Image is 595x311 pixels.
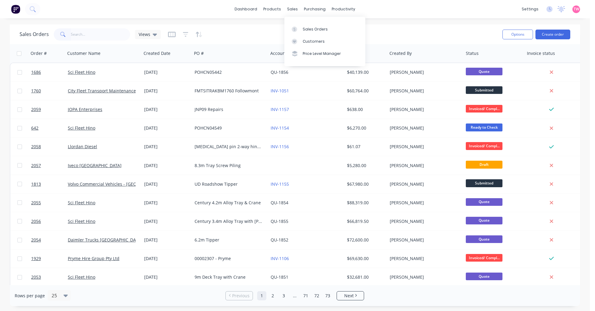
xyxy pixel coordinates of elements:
[31,88,41,94] span: 1760
[527,50,555,56] div: Invoice status
[31,69,41,75] span: 1686
[390,274,458,280] div: [PERSON_NAME]
[31,63,68,81] a: 1686
[390,88,458,94] div: [PERSON_NAME]
[502,30,533,39] button: Options
[260,5,284,14] div: products
[301,5,329,14] div: purchasing
[31,237,41,243] span: 2054
[519,5,542,14] div: settings
[20,31,49,37] h1: Sales Orders
[466,217,502,224] span: Quote
[347,200,383,206] div: $88,319.00
[68,256,119,261] a: Pryme Hire Group Pty Ltd
[68,144,97,149] a: Llordan Diesel
[223,291,367,300] ul: Pagination
[271,125,289,131] a: INV-1154
[68,200,95,206] a: Sci Fleet Hino
[347,88,383,94] div: $60,764.00
[31,163,41,169] span: 2057
[195,181,262,187] div: UD Roadshow Tipper
[11,5,20,14] img: Factory
[271,274,288,280] a: QU-1851
[195,125,262,131] div: POHCN04549
[195,274,262,280] div: 9m Deck Tray with Crane
[144,125,190,131] div: [DATE]
[194,50,204,56] div: PO #
[144,237,190,243] div: [DATE]
[31,256,41,262] span: 1929
[466,235,502,243] span: Quote
[31,218,41,224] span: 2056
[232,5,260,14] a: dashboard
[390,218,458,224] div: [PERSON_NAME]
[303,27,328,32] div: Sales Orders
[466,142,502,150] span: Invoiced/ Compl...
[31,106,41,113] span: 2059
[535,30,570,39] button: Create order
[271,200,288,206] a: QU-1854
[15,293,45,299] span: Rows per page
[271,88,289,94] a: INV-1051
[279,291,288,300] a: Page 3
[271,69,288,75] a: QU-1856
[144,106,190,113] div: [DATE]
[284,23,365,35] a: Sales Orders
[390,69,458,75] div: [PERSON_NAME]
[31,138,68,156] a: 2058
[466,179,502,187] span: Submitted
[466,123,502,131] span: Ready to Check
[31,249,68,268] a: 1929
[31,175,68,193] a: 1813
[31,144,41,150] span: 2058
[195,144,262,150] div: [MEDICAL_DATA] pin 2-way hinge- medium
[271,144,289,149] a: INV-1156
[344,293,354,299] span: Next
[31,200,41,206] span: 2055
[390,237,458,243] div: [PERSON_NAME]
[195,69,262,75] div: POHCN05442
[284,35,365,48] a: Customers
[31,100,68,119] a: 2059
[31,82,68,100] a: 1760
[31,50,47,56] div: Order #
[268,291,277,300] a: Page 2
[68,163,122,168] a: Iveco [GEOGRAPHIC_DATA]
[144,200,190,206] div: [DATE]
[257,291,266,300] a: Page 1 is your current page
[195,237,262,243] div: 6.2m Tipper
[68,274,95,280] a: Sci Fleet Hino
[390,181,458,187] div: [PERSON_NAME]
[390,200,458,206] div: [PERSON_NAME]
[68,69,95,75] a: Sci Fleet Hino
[144,218,190,224] div: [DATE]
[232,293,250,299] span: Previous
[574,290,589,305] iframe: Intercom live chat
[284,5,301,14] div: sales
[347,69,383,75] div: $40,139.00
[347,163,383,169] div: $5,280.00
[390,106,458,113] div: [PERSON_NAME]
[31,119,68,137] a: 642
[347,125,383,131] div: $6,270.00
[144,274,190,280] div: [DATE]
[347,181,383,187] div: $67,980.00
[31,268,68,286] a: 2053
[139,31,150,38] span: Views
[312,291,321,300] a: Page 72
[390,125,458,131] div: [PERSON_NAME]
[195,256,262,262] div: 00002307 - Pryme
[347,218,383,224] div: $66,819.50
[31,156,68,175] a: 2057
[347,106,383,113] div: $638.00
[466,105,502,113] span: Invoiced/ Compl...
[271,237,288,243] a: QU-1852
[271,218,288,224] a: QU-1855
[67,50,100,56] div: Customer Name
[144,69,190,75] div: [DATE]
[31,231,68,249] a: 2054
[390,256,458,262] div: [PERSON_NAME]
[466,198,502,206] span: Quote
[271,181,289,187] a: INV-1155
[347,144,383,150] div: $61.07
